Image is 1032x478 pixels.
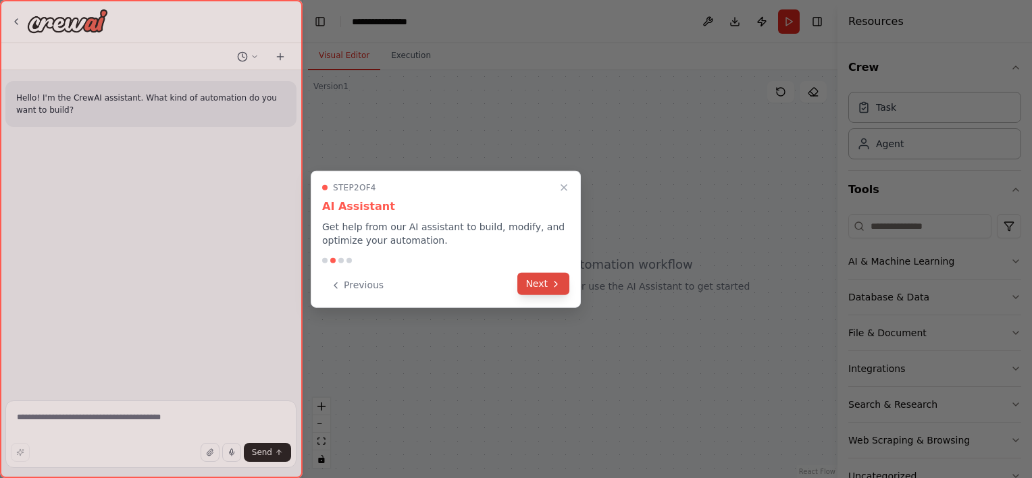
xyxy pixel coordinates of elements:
button: Previous [322,274,392,296]
button: Next [517,273,569,295]
button: Hide left sidebar [311,12,330,31]
h3: AI Assistant [322,198,569,215]
span: Step 2 of 4 [333,182,376,193]
p: Get help from our AI assistant to build, modify, and optimize your automation. [322,220,569,247]
button: Close walkthrough [556,180,572,196]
